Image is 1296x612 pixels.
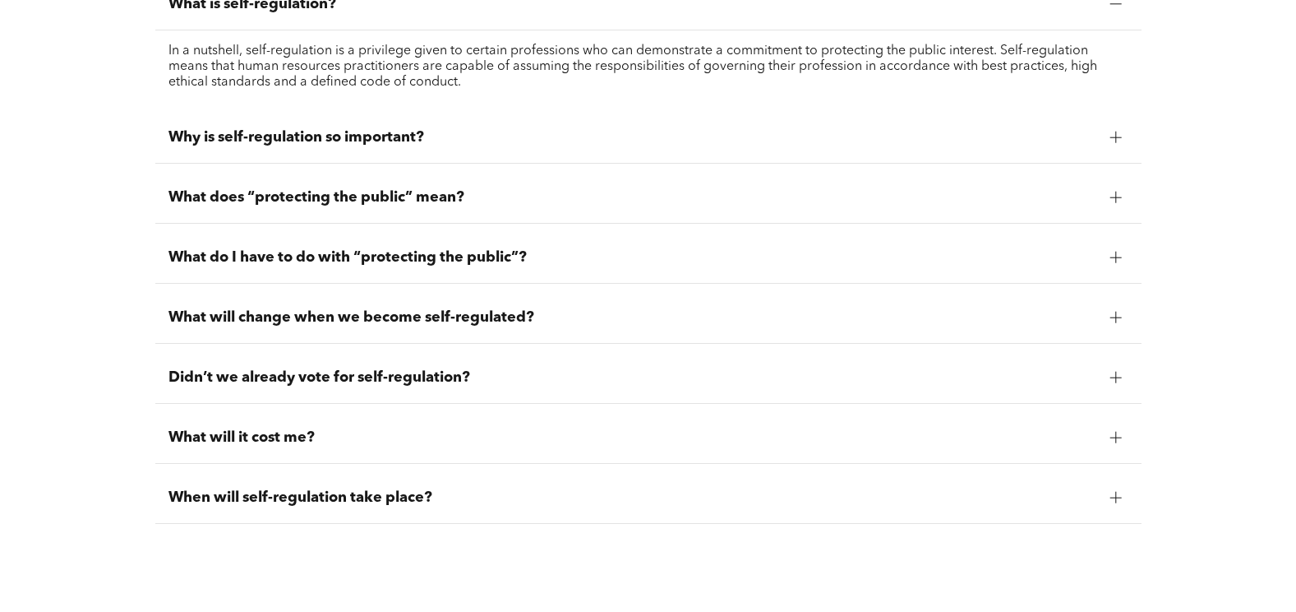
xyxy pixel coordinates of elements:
span: Why is self-regulation so important? [168,128,1097,146]
span: When will self-regulation take place? [168,489,1097,507]
span: What will change when we become self-regulated? [168,308,1097,327]
span: What will it cost me? [168,429,1097,447]
span: What do I have to do with “protecting the public”? [168,248,1097,267]
p: In a nutshell, self-regulation is a privilege given to certain professions who can demonstrate a ... [168,44,1128,90]
span: Didn’t we already vote for self-regulation? [168,369,1097,387]
span: What does “protecting the public” mean? [168,188,1097,206]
